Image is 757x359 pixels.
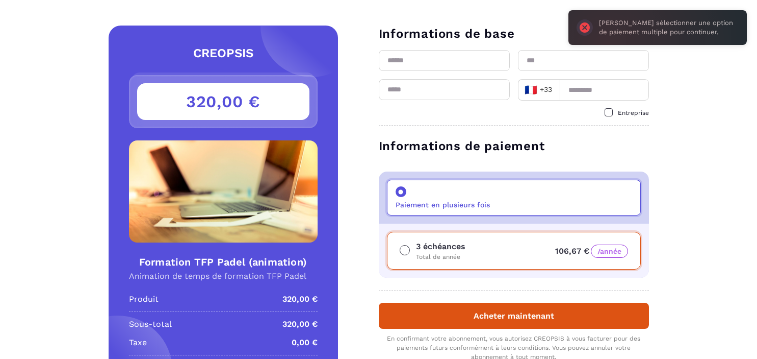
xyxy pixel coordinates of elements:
span: 🇫🇷 [525,83,537,97]
span: Entreprise [618,109,649,116]
p: Produit [129,293,159,305]
span: +33 [524,83,553,97]
span: /année [591,245,628,258]
input: Search for option [555,82,556,98]
h3: Informations de base [379,26,649,42]
p: 320,00 € [282,318,318,330]
p: 320,00 € [282,293,318,305]
h3: 320,00 € [137,83,309,120]
p: 0,00 € [292,337,318,349]
p: Total de année [416,253,465,261]
button: Acheter maintenant [379,303,649,329]
div: Search for option [518,79,560,101]
img: Product Image [129,140,318,243]
p: Paiement en plusieurs fois [396,201,490,209]
h2: CREOPSIS [129,46,318,60]
p: 3 échéances [416,241,465,253]
h4: Formation TFP Padel (animation) [129,255,318,269]
span: 106,67 € [555,246,628,256]
p: Animation de temps de formation TFP Padel [129,271,318,281]
h3: Informations de paiement [379,138,649,154]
